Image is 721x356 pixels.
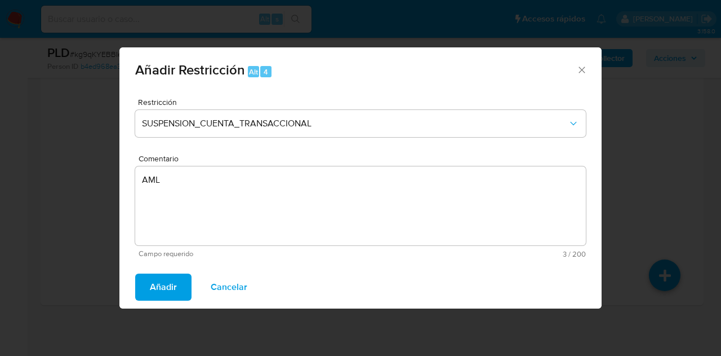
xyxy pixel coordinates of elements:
button: Restriction [135,110,586,137]
button: Añadir [135,274,192,301]
span: SUSPENSION_CUENTA_TRANSACCIONAL [142,118,568,129]
span: Máximo 200 caracteres [362,250,586,258]
textarea: AML [135,166,586,245]
button: Cancelar [196,274,262,301]
span: Comentario [139,155,589,163]
span: Cancelar [211,275,247,300]
span: Añadir [150,275,177,300]
span: Añadir Restricción [135,60,245,80]
span: Restricción [138,98,589,106]
span: 4 [264,67,268,77]
span: Campo requerido [139,250,362,258]
button: Cerrar ventana [576,64,586,74]
span: Alt [249,67,258,77]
